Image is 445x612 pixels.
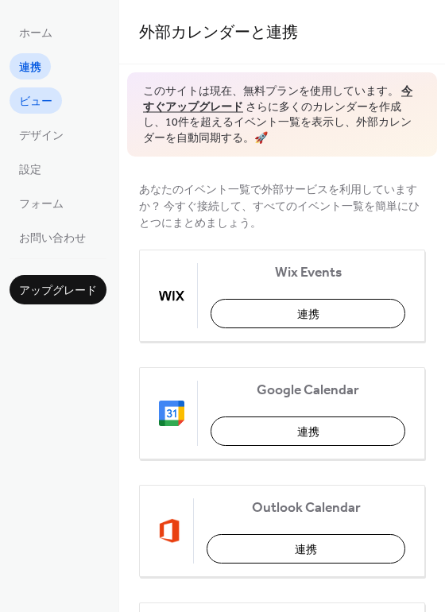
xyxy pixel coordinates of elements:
[211,265,405,281] span: Wix Events
[10,87,62,114] a: ビュー
[295,542,317,559] span: 連携
[19,196,64,213] span: フォーム
[139,182,425,232] span: あなたのイベント一覧で外部サービスを利用していますか？ 今すぐ接続して、すべてのイベント一覧を簡単にひとつにまとめましょう。
[139,17,298,48] span: 外部カレンダーと連携
[10,190,73,216] a: フォーム
[10,156,51,182] a: 設定
[159,518,180,544] img: outlook
[19,162,41,179] span: 設定
[10,224,95,250] a: お問い合わせ
[10,275,106,304] button: アップグレード
[159,401,184,426] img: google
[207,500,405,517] span: Outlook Calendar
[19,230,86,247] span: お問い合わせ
[211,416,405,446] button: 連携
[211,382,405,399] span: Google Calendar
[19,25,52,42] span: ホーム
[297,307,319,323] span: 連携
[211,299,405,328] button: 連携
[19,128,64,145] span: デザイン
[10,53,51,79] a: 連携
[159,283,184,308] img: wix
[143,84,421,146] span: このサイトは現在、無料プランを使用しています。 さらに多くのカレンダーを作成し、10件を超えるイベント一覧を表示し、外部カレンダーを自動同期する。 🚀
[297,424,319,441] span: 連携
[10,122,73,148] a: デザイン
[207,534,405,564] button: 連携
[19,94,52,110] span: ビュー
[19,60,41,76] span: 連携
[19,283,97,300] span: アップグレード
[10,19,62,45] a: ホーム
[143,81,412,118] a: 今すぐアップグレード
